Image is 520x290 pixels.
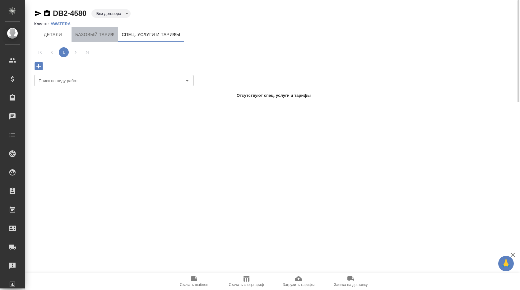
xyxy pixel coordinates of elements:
[43,10,51,17] button: Скопировать ссылку
[95,11,123,16] button: Без договора
[75,31,114,39] span: Базовый тариф
[34,10,42,17] button: Скопировать ссылку для ЯМессенджера
[34,21,513,27] nav: breadcrumb
[53,9,86,17] a: DB2-4580
[91,9,131,18] div: Без договора
[50,21,75,26] a: AWATERA
[38,31,68,39] span: Детали
[237,92,311,99] p: Отсутствуют спец. услуги и тарифы
[34,47,93,57] nav: pagination navigation
[498,256,514,271] button: 🙏
[501,257,511,270] span: 🙏
[122,31,180,39] span: Спец. услуги и тарифы
[34,21,50,26] p: Клиент:
[30,60,47,72] button: Добавить услугу
[183,76,192,85] button: Open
